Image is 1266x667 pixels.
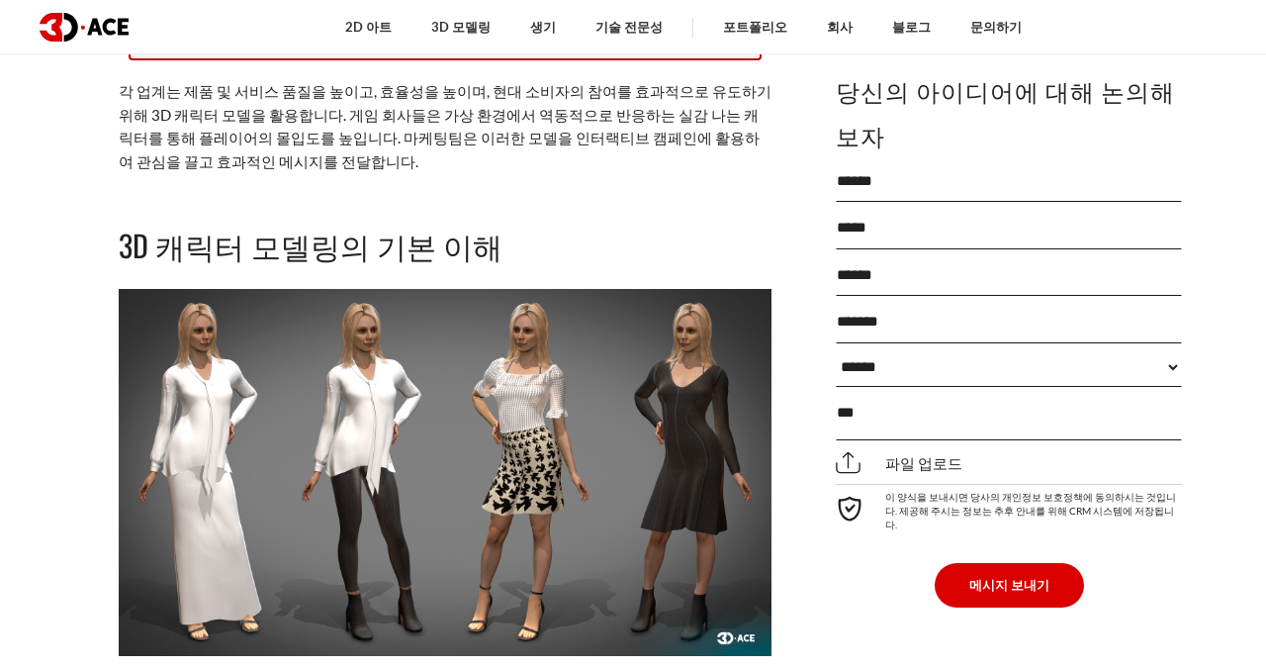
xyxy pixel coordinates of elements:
font: 파일 업로드 [885,454,962,472]
font: 3D 모델링 [431,19,491,35]
font: 기술 전문성 [595,19,663,35]
font: 당신의 아이디어에 대해 논의해 보자 [836,72,1175,152]
font: 각 업계는 제품 및 서비스 품질을 높이고, 효율성을 높이며, 현대 소비자의 참여를 효과적으로 유도하기 위해 3D 캐릭터 모델을 활용합니다. 게임 회사들은 가상 환경에서 역동적... [119,82,771,169]
font: 문의하기 [970,19,1022,35]
font: 3D 캐릭터 모델링의 기본 이해 [119,223,502,267]
button: 메시지 보내기 [935,563,1084,607]
img: 캐릭터 3D 모델링 [119,289,771,656]
font: 이 양식을 보내시면 당사의 개인정보 보호정책에 동의하시는 것입니다. 제공해 주시는 정보는 추후 안내를 위해 CRM 시스템에 저장됩니다. [885,491,1176,530]
font: 포트폴리오 [723,19,787,35]
font: 회사 [827,19,853,35]
font: 블로그 [892,19,931,35]
font: 메시지 보내기 [969,577,1049,593]
img: 로고 다크 [40,13,129,42]
font: 생기 [530,19,556,35]
font: 2D 아트 [345,19,392,35]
